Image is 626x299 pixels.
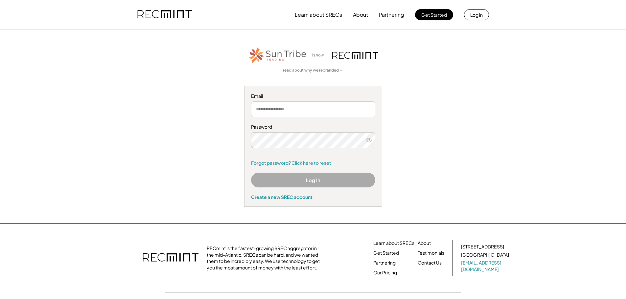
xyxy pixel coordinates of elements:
a: [EMAIL_ADDRESS][DOMAIN_NAME] [461,260,510,272]
div: is now [311,53,329,58]
img: recmint-logotype%403x.png [137,4,192,26]
div: Email [251,93,375,99]
a: Forgot password? Click here to reset. [251,160,375,166]
div: [GEOGRAPHIC_DATA] [461,252,509,258]
div: RECmint is the fastest-growing SREC aggregator in the mid-Atlantic. SRECs can be hard, and we wan... [207,245,323,271]
button: Learn about SRECs [295,8,342,21]
a: Our Pricing [373,269,397,276]
button: Get Started [415,9,453,20]
a: Contact Us [418,260,442,266]
img: STT_Horizontal_Logo%2B-%2BColor.png [248,46,307,64]
a: read about why we rebranded → [283,68,343,73]
button: About [353,8,368,21]
a: Testimonials [418,250,444,256]
button: Partnering [379,8,404,21]
a: Partnering [373,260,396,266]
img: recmint-logotype%403x.png [143,246,198,269]
div: [STREET_ADDRESS] [461,244,504,250]
a: Get Started [373,250,399,256]
button: Log In [251,173,375,187]
a: Learn about SRECs [373,240,414,246]
div: Password [251,124,375,130]
a: About [418,240,431,246]
button: Log in [464,9,489,20]
img: recmint-logotype%403x.png [332,52,378,59]
div: Create a new SREC account [251,194,375,200]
